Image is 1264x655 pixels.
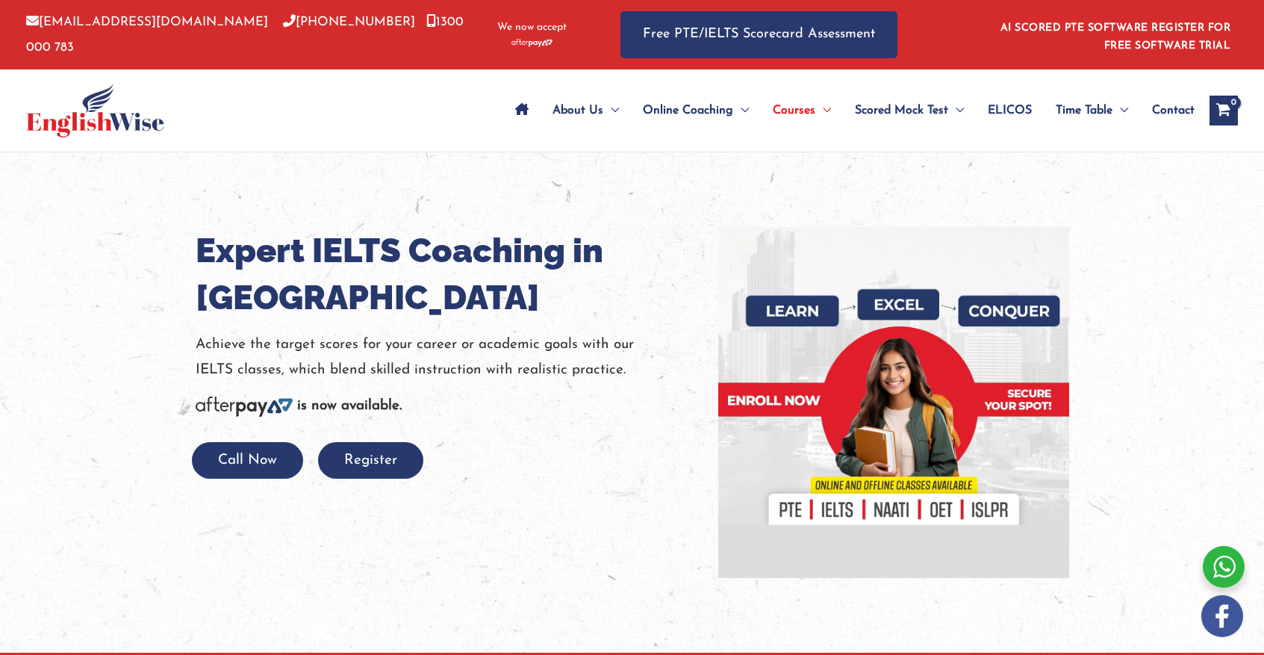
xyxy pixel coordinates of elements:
a: ELICOS [976,84,1044,137]
span: Contact [1152,84,1195,137]
a: Scored Mock TestMenu Toggle [843,84,976,137]
span: Time Table [1056,84,1112,137]
a: Free PTE/IELTS Scorecard Assessment [620,11,897,58]
img: Afterpay-Logo [196,397,293,417]
button: Call Now [192,442,303,479]
a: Register [318,453,423,468]
span: Courses [773,84,815,137]
span: We now accept [497,20,567,35]
a: Contact [1140,84,1195,137]
span: Menu Toggle [815,84,831,137]
a: About UsMenu Toggle [541,84,631,137]
button: Register [318,442,423,479]
span: ELICOS [988,84,1032,137]
img: Afterpay-Logo [511,39,552,47]
span: Online Coaching [643,84,733,137]
span: Menu Toggle [1112,84,1128,137]
a: Online CoachingMenu Toggle [631,84,761,137]
a: View Shopping Cart, empty [1209,96,1238,125]
img: white-facebook.png [1201,595,1243,637]
a: Call Now [192,453,303,468]
a: [EMAIL_ADDRESS][DOMAIN_NAME] [26,16,268,28]
span: Menu Toggle [733,84,749,137]
span: Scored Mock Test [855,84,948,137]
a: 1300 000 783 [26,16,464,53]
a: Time TableMenu Toggle [1044,84,1140,137]
span: About Us [552,84,603,137]
img: banner-new-img [718,227,1069,578]
a: CoursesMenu Toggle [761,84,843,137]
span: Menu Toggle [603,84,619,137]
img: cropped-ew-logo [26,84,164,137]
nav: Site Navigation: Main Menu [503,84,1195,137]
b: is now available. [297,399,402,413]
h1: Expert IELTS Coaching in [GEOGRAPHIC_DATA] [196,227,696,321]
a: [PHONE_NUMBER] [283,16,415,28]
aside: Header Widget 1 [991,10,1238,59]
p: Achieve the target scores for your career or academic goals with our IELTS classes, which blend s... [196,332,696,382]
a: AI SCORED PTE SOFTWARE REGISTER FOR FREE SOFTWARE TRIAL [1000,22,1231,52]
span: Menu Toggle [948,84,964,137]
